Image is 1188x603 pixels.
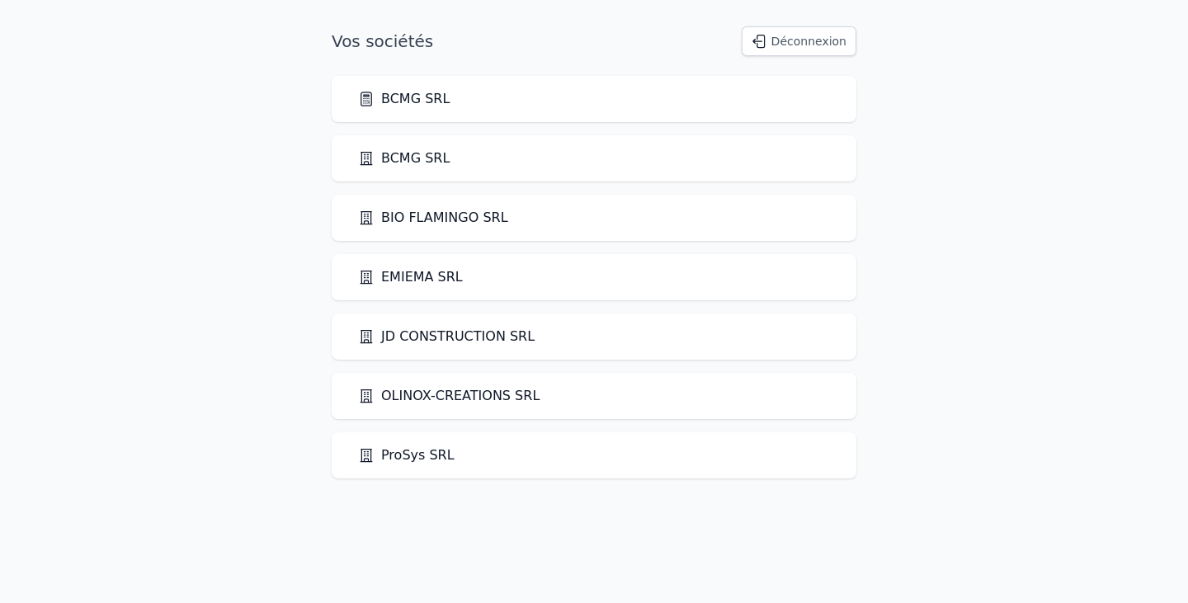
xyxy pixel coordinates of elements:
a: ProSys SRL [358,445,455,465]
h1: Vos sociétés [332,30,433,53]
a: EMIEMA SRL [358,267,463,287]
a: BIO FLAMINGO SRL [358,208,508,228]
a: JD CONSTRUCTION SRL [358,327,535,346]
a: BCMG SRL [358,148,450,168]
a: OLINOX-CREATIONS SRL [358,386,540,406]
button: Déconnexion [742,26,856,56]
a: BCMG SRL [358,89,450,109]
